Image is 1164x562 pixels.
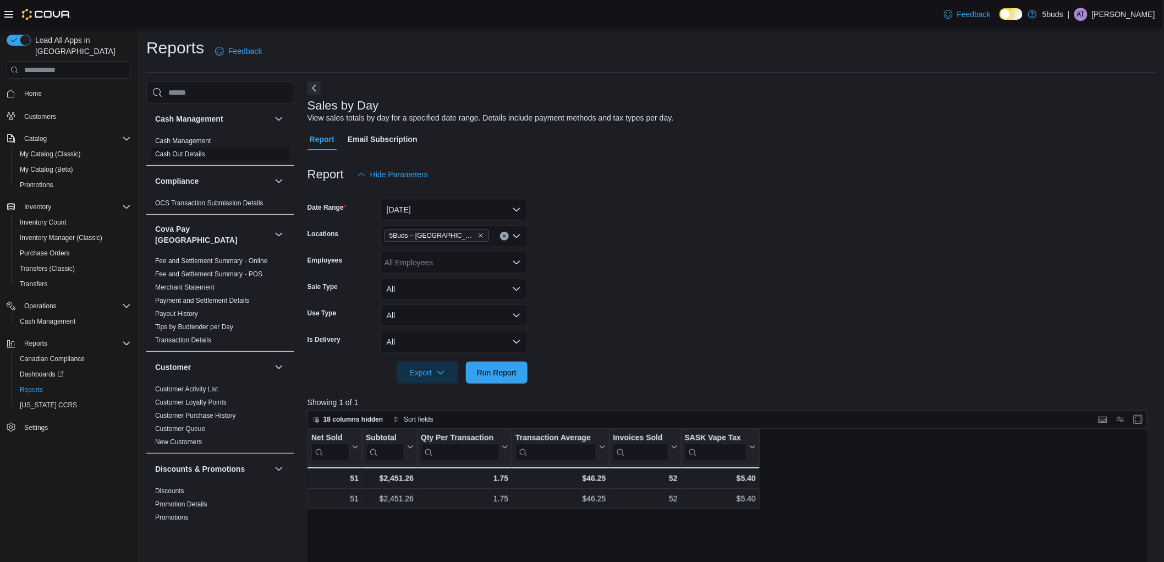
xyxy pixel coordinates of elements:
a: [US_STATE] CCRS [15,399,81,412]
div: Alyssa Tatrol [1074,8,1088,21]
button: SASK Vape Tax [684,433,755,461]
input: Dark Mode [1000,8,1023,20]
span: Export [403,362,452,384]
button: My Catalog (Beta) [11,162,135,177]
button: Compliance [155,176,270,187]
span: Transfers (Classic) [15,262,131,275]
span: Operations [20,299,131,313]
span: Hide Parameters [370,169,428,180]
button: Qty Per Transaction [421,433,508,461]
button: Transfers (Classic) [11,261,135,276]
button: Display options [1114,413,1127,426]
span: Promotions [20,181,53,189]
button: Catalog [2,131,135,146]
button: Keyboard shortcuts [1096,413,1110,426]
button: Cova Pay [GEOGRAPHIC_DATA] [155,223,270,245]
span: Inventory Manager (Classic) [20,233,102,242]
div: Net Sold [311,433,350,444]
button: Reports [11,382,135,397]
h3: Compliance [155,176,199,187]
div: Customer [146,383,294,453]
h3: Customer [155,362,191,373]
span: Canadian Compliance [20,354,85,363]
span: Reports [20,385,43,394]
span: Fee and Settlement Summary - Online [155,257,268,265]
span: Customer Purchase History [155,411,236,420]
span: Home [24,89,42,98]
button: Inventory Manager (Classic) [11,230,135,245]
a: Canadian Compliance [15,352,89,365]
button: Cash Management [272,112,285,126]
span: Run Report [477,367,517,378]
div: 52 [613,472,677,485]
button: Customers [2,108,135,124]
button: Clear input [500,232,509,241]
span: My Catalog (Beta) [15,163,131,176]
span: Customer Queue [155,424,205,433]
span: Inventory Manager (Classic) [15,231,131,244]
p: [PERSON_NAME] [1092,8,1155,21]
div: Cash Management [146,134,294,165]
button: Settings [2,419,135,435]
label: Locations [308,230,339,238]
span: Transfers (Classic) [20,264,75,273]
h3: Report [308,168,344,181]
button: Discounts & Promotions [155,463,270,474]
a: Transaction Details [155,336,211,344]
button: Promotions [11,177,135,193]
button: Discounts & Promotions [272,462,285,476]
a: Fee and Settlement Summary - POS [155,270,262,278]
span: My Catalog (Classic) [20,150,81,159]
button: Sort fields [388,413,437,426]
div: 1.75 [421,472,508,485]
h3: Discounts & Promotions [155,463,245,474]
div: $2,451.26 [366,472,414,485]
button: Customer [272,361,285,374]
a: Merchant Statement [155,283,215,291]
span: Purchase Orders [20,249,70,258]
a: Cash Management [15,315,80,328]
a: Customer Loyalty Points [155,399,227,406]
div: 1.75 [421,492,508,505]
div: $46.25 [515,492,606,505]
div: Compliance [146,197,294,214]
label: Is Delivery [308,335,341,344]
button: Export [397,362,458,384]
div: Subtotal [366,433,405,444]
span: Dashboards [20,370,64,379]
div: Qty Per Transaction [421,433,499,444]
button: [US_STATE] CCRS [11,397,135,413]
a: New Customers [155,438,202,446]
span: My Catalog (Beta) [20,165,73,174]
a: Customers [20,110,61,123]
span: My Catalog (Classic) [15,148,131,161]
a: Transfers [15,277,52,291]
span: Inventory [24,203,51,211]
img: Cova [22,9,71,20]
h1: Reports [146,37,204,59]
button: Customer [155,362,270,373]
div: SASK Vape Tax [684,433,746,461]
span: 5Buds – North Battleford [385,230,489,242]
div: Transaction Average [515,433,597,444]
span: Tips by Budtender per Day [155,323,233,331]
span: Customers [24,112,56,121]
span: Home [20,86,131,100]
div: SASK Vape Tax [684,433,746,444]
button: Open list of options [512,258,521,267]
a: Transfers (Classic) [15,262,79,275]
span: Feedback [228,46,262,57]
label: Sale Type [308,282,338,291]
a: Customer Activity List [155,385,218,393]
span: Inventory [20,200,131,214]
button: 18 columns hidden [308,413,388,426]
button: Operations [2,298,135,314]
span: Transfers [20,280,47,288]
button: Cova Pay [GEOGRAPHIC_DATA] [272,228,285,241]
span: Catalog [24,134,47,143]
div: $2,451.26 [366,492,414,505]
a: Feedback [940,3,995,25]
span: Report [310,128,334,150]
button: Reports [2,336,135,351]
button: Purchase Orders [11,245,135,261]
